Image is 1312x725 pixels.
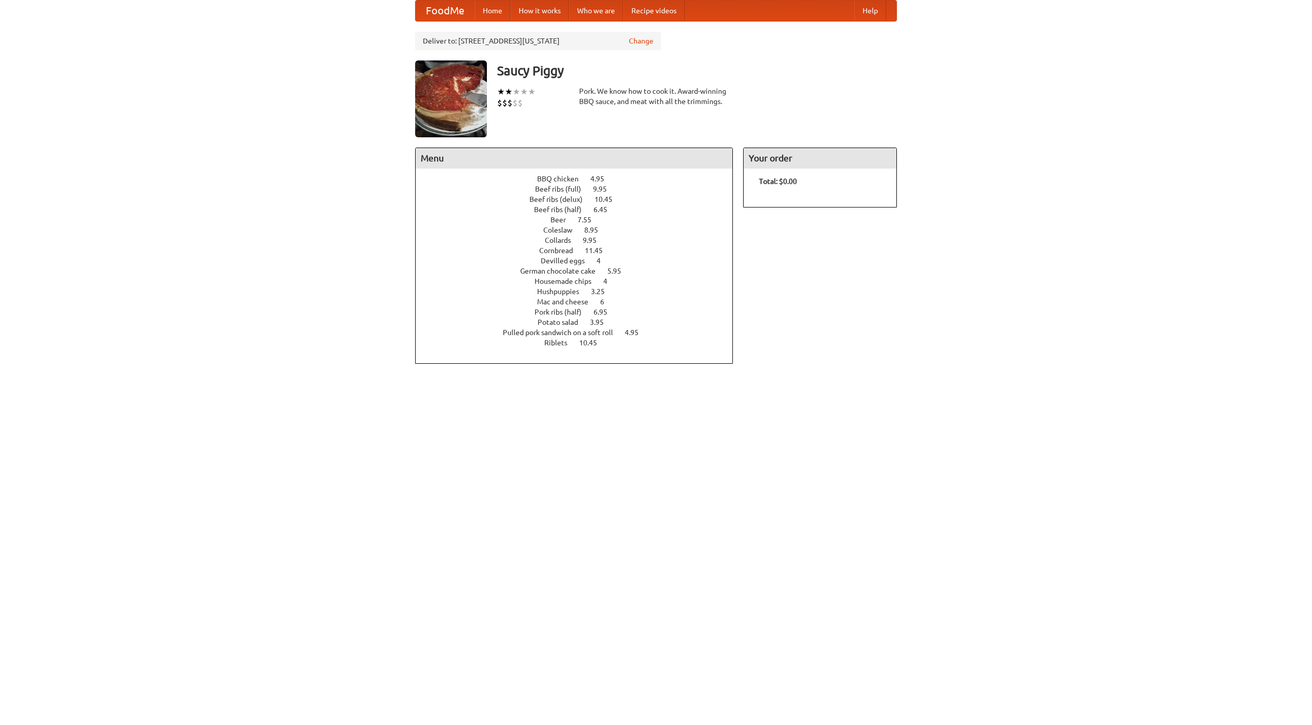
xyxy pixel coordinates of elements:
a: Cornbread 11.45 [539,246,622,255]
span: 3.25 [591,287,615,296]
a: Hushpuppies 3.25 [537,287,624,296]
a: Beef ribs (delux) 10.45 [529,195,631,203]
span: Mac and cheese [537,298,599,306]
a: Pork ribs (half) 6.95 [535,308,626,316]
span: 9.95 [593,185,617,193]
img: angular.jpg [415,60,487,137]
a: German chocolate cake 5.95 [520,267,640,275]
span: 4.95 [590,175,614,183]
span: Riblets [544,339,578,347]
li: ★ [512,86,520,97]
span: 6 [600,298,614,306]
li: ★ [497,86,505,97]
a: Housemade chips 4 [535,277,626,285]
li: $ [512,97,518,109]
a: Potato salad 3.95 [538,318,623,326]
span: Devilled eggs [541,257,595,265]
h4: Menu [416,148,732,169]
span: 10.45 [594,195,623,203]
a: Who we are [569,1,623,21]
li: $ [507,97,512,109]
span: 6.45 [593,205,618,214]
span: Beef ribs (delux) [529,195,593,203]
span: 11.45 [585,246,613,255]
a: How it works [510,1,569,21]
span: Hushpuppies [537,287,589,296]
span: German chocolate cake [520,267,606,275]
a: BBQ chicken 4.95 [537,175,623,183]
span: 3.95 [590,318,614,326]
a: Riblets 10.45 [544,339,616,347]
span: BBQ chicken [537,175,589,183]
span: 7.55 [578,216,602,224]
span: 4.95 [625,328,649,337]
span: 8.95 [584,226,608,234]
div: Deliver to: [STREET_ADDRESS][US_STATE] [415,32,661,50]
li: ★ [505,86,512,97]
b: Total: $0.00 [759,177,797,185]
a: Devilled eggs 4 [541,257,620,265]
a: FoodMe [416,1,475,21]
li: $ [518,97,523,109]
span: Pulled pork sandwich on a soft roll [503,328,623,337]
span: Potato salad [538,318,588,326]
span: 9.95 [583,236,607,244]
span: Collards [545,236,581,244]
a: Coleslaw 8.95 [543,226,617,234]
a: Beef ribs (half) 6.45 [534,205,626,214]
h3: Saucy Piggy [497,60,897,81]
a: Home [475,1,510,21]
span: Pork ribs (half) [535,308,592,316]
span: Beef ribs (full) [535,185,591,193]
span: Housemade chips [535,277,602,285]
a: Collards 9.95 [545,236,616,244]
span: 4 [603,277,618,285]
li: $ [502,97,507,109]
div: Pork. We know how to cook it. Award-winning BBQ sauce, and meat with all the trimmings. [579,86,733,107]
h4: Your order [744,148,896,169]
span: 5.95 [607,267,631,275]
li: ★ [528,86,536,97]
span: Beef ribs (half) [534,205,592,214]
a: Pulled pork sandwich on a soft roll 4.95 [503,328,658,337]
a: Help [854,1,886,21]
span: Coleslaw [543,226,583,234]
span: 6.95 [593,308,618,316]
a: Mac and cheese 6 [537,298,623,306]
span: Cornbread [539,246,583,255]
a: Beef ribs (full) 9.95 [535,185,626,193]
span: Beer [550,216,576,224]
li: $ [497,97,502,109]
a: Beer 7.55 [550,216,610,224]
a: Recipe videos [623,1,685,21]
span: 4 [597,257,611,265]
a: Change [629,36,653,46]
li: ★ [520,86,528,97]
span: 10.45 [579,339,607,347]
